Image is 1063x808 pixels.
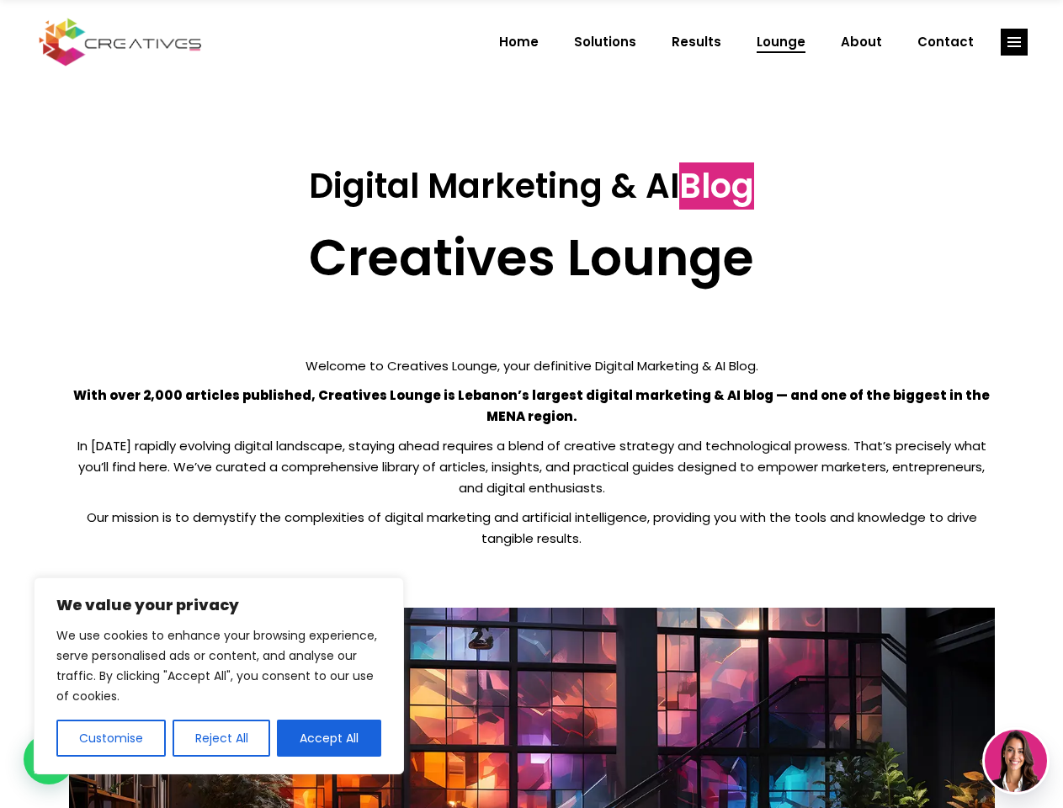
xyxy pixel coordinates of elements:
[56,720,166,757] button: Customise
[900,20,991,64] a: Contact
[69,507,995,549] p: Our mission is to demystify the complexities of digital marketing and artificial intelligence, pr...
[24,734,74,784] div: WhatsApp contact
[277,720,381,757] button: Accept All
[481,20,556,64] a: Home
[917,20,974,64] span: Contact
[556,20,654,64] a: Solutions
[173,720,271,757] button: Reject All
[679,162,754,210] span: Blog
[69,435,995,498] p: In [DATE] rapidly evolving digital landscape, staying ahead requires a blend of creative strategy...
[69,166,995,206] h3: Digital Marketing & AI
[1001,29,1028,56] a: link
[574,20,636,64] span: Solutions
[757,20,805,64] span: Lounge
[73,386,990,425] strong: With over 2,000 articles published, Creatives Lounge is Lebanon’s largest digital marketing & AI ...
[35,16,205,68] img: Creatives
[69,355,995,376] p: Welcome to Creatives Lounge, your definitive Digital Marketing & AI Blog.
[841,20,882,64] span: About
[56,625,381,706] p: We use cookies to enhance your browsing experience, serve personalised ads or content, and analys...
[823,20,900,64] a: About
[654,20,739,64] a: Results
[739,20,823,64] a: Lounge
[499,20,539,64] span: Home
[985,730,1047,792] img: agent
[34,577,404,774] div: We value your privacy
[672,20,721,64] span: Results
[69,227,995,288] h2: Creatives Lounge
[56,595,381,615] p: We value your privacy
